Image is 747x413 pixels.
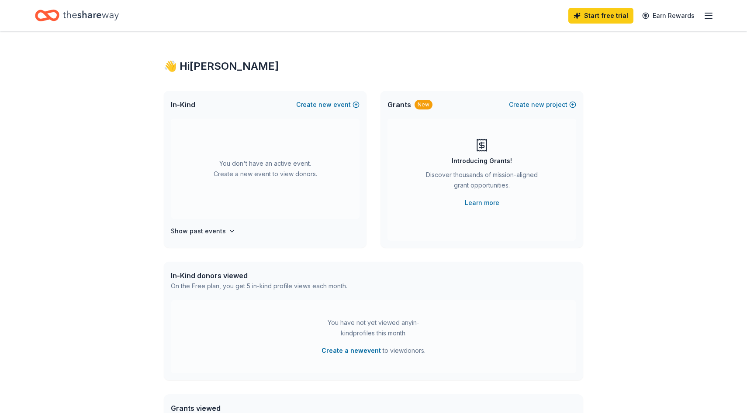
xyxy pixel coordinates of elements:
[568,8,633,24] a: Start free trial
[319,317,428,338] div: You have not yet viewed any in-kind profiles this month.
[171,99,195,110] span: In-Kind
[171,270,347,281] div: In-Kind donors viewed
[387,99,411,110] span: Grants
[171,226,226,236] h4: Show past events
[171,281,347,291] div: On the Free plan, you get 5 in-kind profile views each month.
[509,99,576,110] button: Createnewproject
[171,226,235,236] button: Show past events
[422,170,541,194] div: Discover thousands of mission-aligned grant opportunities.
[415,100,432,109] div: New
[164,59,583,73] div: 👋 Hi [PERSON_NAME]
[322,345,425,356] span: to view donors .
[171,119,360,219] div: You don't have an active event. Create a new event to view donors.
[531,99,544,110] span: new
[637,8,700,24] a: Earn Rewards
[452,156,512,166] div: Introducing Grants!
[465,198,499,208] a: Learn more
[318,99,332,110] span: new
[35,5,119,26] a: Home
[322,345,381,356] button: Create a newevent
[296,99,360,110] button: Createnewevent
